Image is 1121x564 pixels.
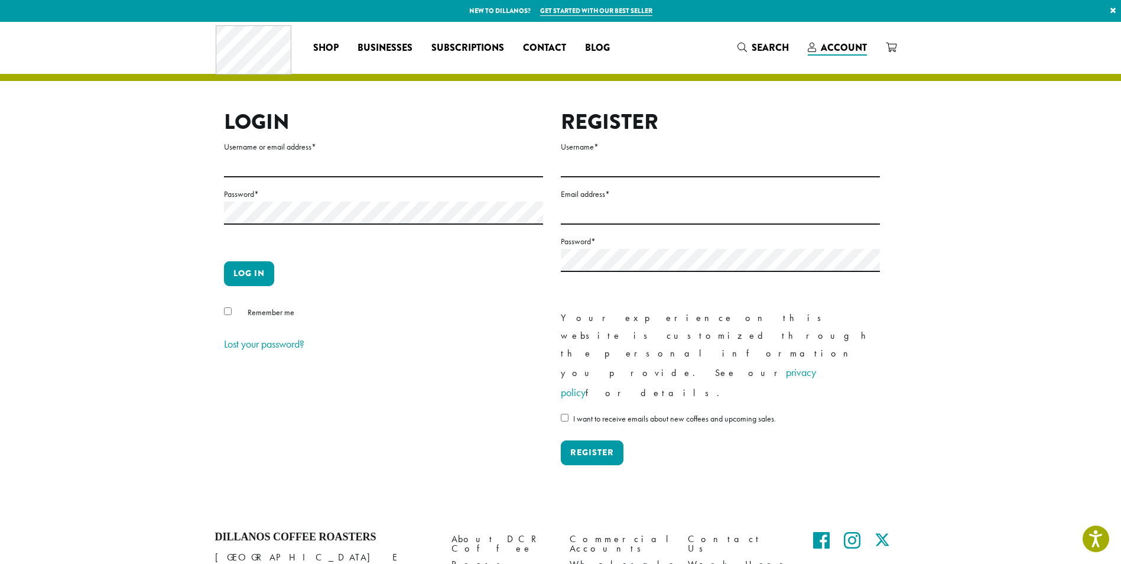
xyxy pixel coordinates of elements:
[561,440,623,465] button: Register
[561,234,880,249] label: Password
[821,41,867,54] span: Account
[451,531,552,556] a: About DCR Coffee
[304,38,348,57] a: Shop
[248,307,294,317] span: Remember me
[224,109,543,135] h2: Login
[313,41,339,56] span: Shop
[224,140,543,154] label: Username or email address
[224,261,274,286] button: Log in
[431,41,504,56] span: Subscriptions
[570,531,670,556] a: Commercial Accounts
[358,41,412,56] span: Businesses
[561,187,880,202] label: Email address
[561,365,816,399] a: privacy policy
[573,413,776,424] span: I want to receive emails about new coffees and upcoming sales.
[540,6,652,16] a: Get started with our best seller
[561,140,880,154] label: Username
[561,414,568,422] input: I want to receive emails about new coffees and upcoming sales.
[585,41,610,56] span: Blog
[523,41,566,56] span: Contact
[224,187,543,202] label: Password
[561,309,880,403] p: Your experience on this website is customized through the personal information you provide. See o...
[561,109,880,135] h2: Register
[752,41,789,54] span: Search
[224,337,304,351] a: Lost your password?
[728,38,798,57] a: Search
[688,531,788,556] a: Contact Us
[215,531,434,544] h4: Dillanos Coffee Roasters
